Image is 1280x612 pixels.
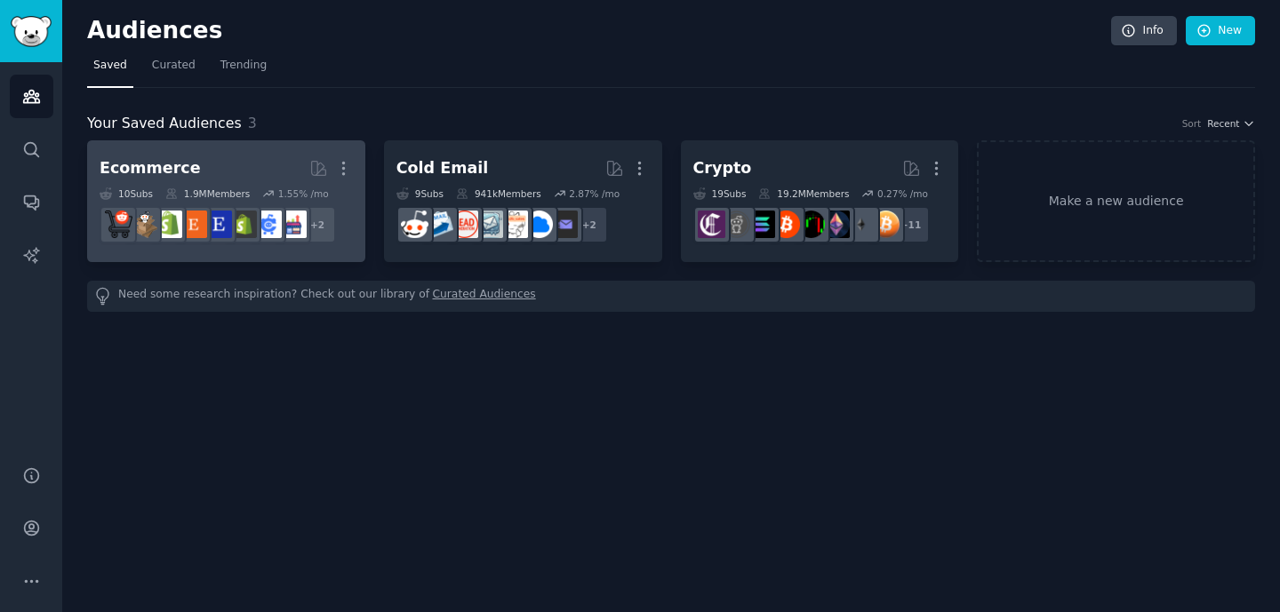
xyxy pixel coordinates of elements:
span: Recent [1207,117,1239,130]
a: Make a new audience [977,140,1255,262]
a: Curated Audiences [433,287,536,306]
span: 3 [248,115,257,131]
div: 1.9M Members [165,187,250,200]
div: 19.2M Members [758,187,849,200]
img: ethtrader [822,211,850,238]
div: + 2 [299,206,336,243]
div: 19 Sub s [693,187,747,200]
img: b2b_sales [500,211,528,238]
a: New [1186,16,1255,46]
img: Emailmarketing [426,211,453,238]
img: CryptoCurrencies [723,211,750,238]
a: Trending [214,52,273,88]
h2: Audiences [87,17,1111,45]
div: 2.87 % /mo [569,187,620,200]
img: EtsySellers [204,211,232,238]
img: BitcoinBeginners [772,211,800,238]
img: dropship [130,211,157,238]
div: 10 Sub s [100,187,153,200]
img: LeadGeneration [451,211,478,238]
a: Crypto19Subs19.2MMembers0.27% /mo+11BitcoinethereumethtraderCryptoMarketsBitcoinBeginnerssolanaCr... [681,140,959,262]
img: ecommerce [105,211,132,238]
div: + 11 [892,206,930,243]
a: Ecommerce10Subs1.9MMembers1.55% /mo+2ecommerce_growthecommercemarketingreviewmyshopifyEtsySellers... [87,140,365,262]
a: Saved [87,52,133,88]
img: B2BSaaS [525,211,553,238]
img: sales [401,211,428,238]
img: ethereum [847,211,875,238]
img: coldemail [476,211,503,238]
div: 9 Sub s [396,187,444,200]
div: Sort [1182,117,1202,130]
img: EmailOutreach [550,211,578,238]
img: ecommercemarketing [254,211,282,238]
div: 0.27 % /mo [877,187,928,200]
img: GummySearch logo [11,16,52,47]
img: Crypto_Currency_News [698,211,725,238]
span: Trending [220,58,267,74]
img: reviewmyshopify [229,211,257,238]
div: Cold Email [396,157,488,179]
span: Your Saved Audiences [87,113,242,135]
div: Ecommerce [100,157,201,179]
button: Recent [1207,117,1255,130]
span: Saved [93,58,127,74]
img: Bitcoin [872,211,900,238]
div: + 2 [571,206,608,243]
a: Info [1111,16,1177,46]
img: Etsy [180,211,207,238]
img: solana [748,211,775,238]
img: CryptoMarkets [797,211,825,238]
div: Crypto [693,157,752,179]
div: 1.55 % /mo [278,187,329,200]
span: Curated [152,58,196,74]
a: Curated [146,52,202,88]
img: shopify [155,211,182,238]
img: ecommerce_growth [279,211,307,238]
a: Cold Email9Subs941kMembers2.87% /mo+2EmailOutreachB2BSaaSb2b_salescoldemailLeadGenerationEmailmar... [384,140,662,262]
div: Need some research inspiration? Check out our library of [87,281,1255,312]
div: 941k Members [456,187,541,200]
